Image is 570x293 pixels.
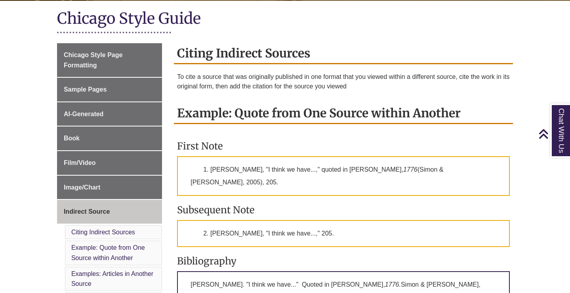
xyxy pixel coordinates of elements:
span: Indirect Source [64,208,110,215]
a: Sample Pages [57,78,162,101]
a: Chicago Style Page Formatting [57,43,162,77]
p: 2. [PERSON_NAME], "I think we have...," 205. [177,220,510,247]
p: 1. [PERSON_NAME], "I think we have...," quoted in [PERSON_NAME], (Simon & [PERSON_NAME], 2005), 205. [177,156,510,196]
a: Citing Indirect Sources [71,229,135,236]
a: Image/Chart [57,176,162,199]
span: Chicago Style Page Formatting [64,52,123,69]
span: Book [64,135,80,142]
h3: Subsequent Note [177,204,510,216]
a: Indirect Source [57,200,162,224]
span: AI-Generated [64,111,103,117]
span: Film/Video [64,159,96,166]
a: Film/Video [57,151,162,175]
h3: Bibliography [177,255,510,267]
span: Image/Chart [64,184,100,191]
h2: Citing Indirect Sources [174,43,513,64]
a: AI-Generated [57,102,162,126]
h3: First Note [177,140,510,152]
h2: Example: Quote from One Source within Another [174,103,513,124]
p: To cite a source that was originally published in one format that you viewed within a different s... [177,72,510,91]
em: 1776. [385,281,401,288]
a: Example: Quote from One Source within Another [71,244,145,261]
em: 1776 [403,166,417,173]
span: Sample Pages [64,86,107,93]
a: Back to Top [538,128,568,139]
a: Examples: Articles in Another Source [71,270,153,287]
a: Book [57,126,162,150]
h1: Chicago Style Guide [57,9,513,30]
